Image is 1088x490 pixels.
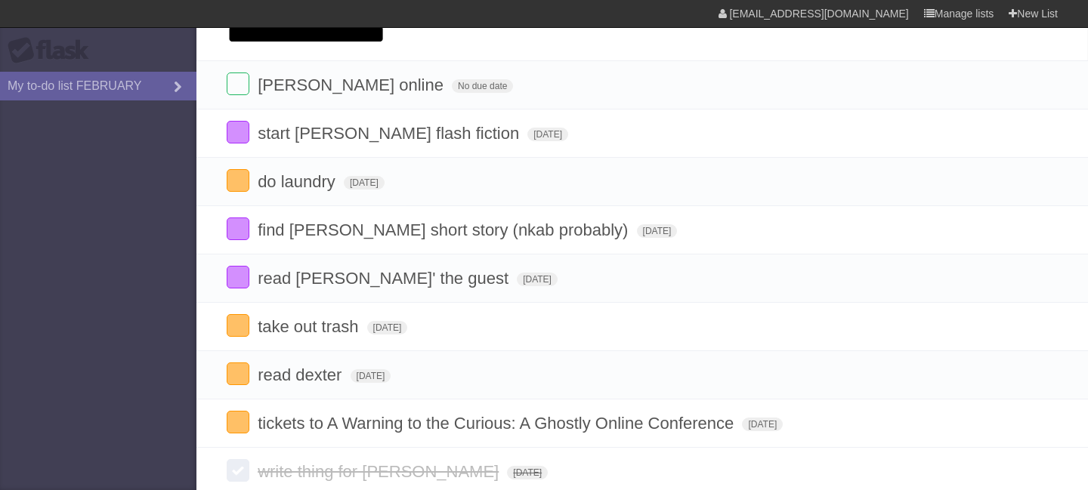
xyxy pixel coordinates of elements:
span: read [PERSON_NAME]' the guest [258,269,512,288]
span: write thing for [PERSON_NAME] [258,462,502,481]
span: [DATE] [527,128,568,141]
div: Flask [8,37,98,64]
label: Done [227,121,249,143]
span: take out trash [258,317,362,336]
label: Done [227,362,249,385]
span: [DATE] [351,369,391,383]
label: Done [227,411,249,433]
label: Done [227,169,249,192]
span: do laundry [258,172,339,191]
span: No due date [452,79,513,93]
span: read dexter [258,365,345,384]
span: [DATE] [637,224,678,238]
label: Done [227,72,249,95]
span: tickets to A Warning to the Curious: A Ghostly Online Conference [258,414,737,433]
span: [DATE] [742,418,783,431]
span: [DATE] [367,321,408,334]
span: [DATE] [507,466,548,479]
label: Done [227,459,249,482]
span: [PERSON_NAME] online [258,76,447,94]
span: find [PERSON_NAME] short story (nkab probably) [258,220,632,239]
span: [DATE] [344,176,385,190]
label: Done [227,266,249,288]
label: Done [227,314,249,337]
span: start [PERSON_NAME] flash fiction [258,124,523,143]
label: Done [227,217,249,240]
span: [DATE] [517,273,558,286]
